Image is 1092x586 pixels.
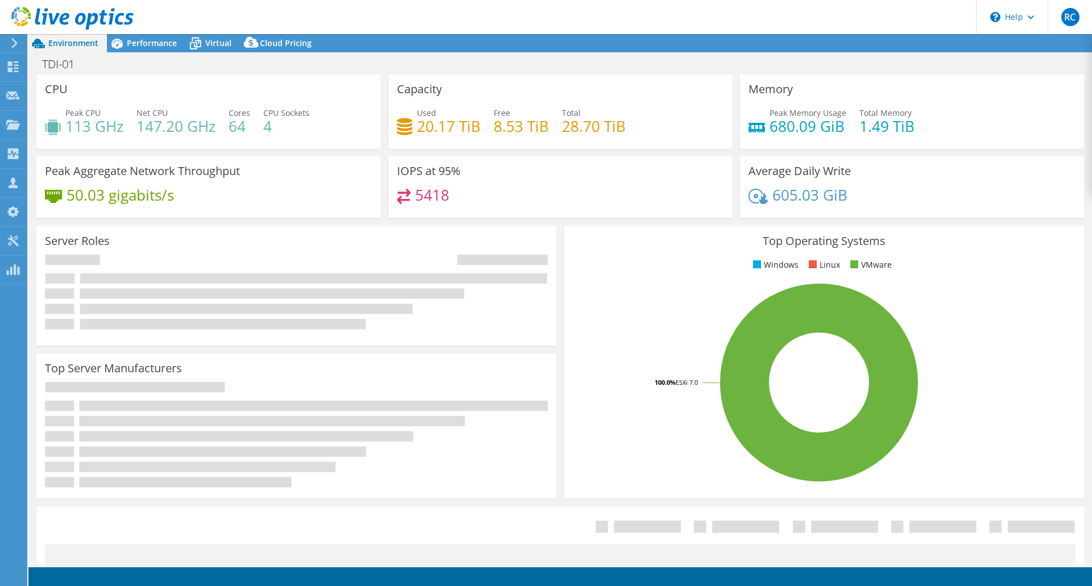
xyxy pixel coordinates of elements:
[37,58,92,70] h1: TDI-01
[573,235,1076,247] h3: Top Operating Systems
[229,107,250,118] span: Cores
[562,107,581,118] span: Total
[494,120,549,132] h4: 8.53 TiB
[67,189,174,201] h4: 50.03 gigabits/s
[417,120,481,132] h4: 20.17 TiB
[847,259,892,271] li: VMware
[562,120,626,132] h4: 28.70 TiB
[205,38,231,48] span: Virtual
[655,378,676,386] tspan: 100.0%
[45,165,240,177] h3: Peak Aggregate Network Throughput
[65,120,123,132] h4: 113 GHz
[990,12,1000,22] svg: \n
[45,362,182,375] h3: Top Server Manufacturers
[136,107,168,118] span: Net CPU
[494,107,510,118] span: Free
[859,120,915,132] h4: 1.49 TiB
[748,83,793,95] h3: Memory
[750,259,799,271] li: Windows
[260,38,312,48] span: Cloud Pricing
[676,378,698,386] tspan: ESXi 7.0
[45,235,110,247] h3: Server Roles
[263,107,309,118] span: CPU Sockets
[136,120,216,132] h4: 147.20 GHz
[417,107,436,118] span: Used
[397,165,461,177] h3: IOPS at 95%
[859,107,912,118] span: Total Memory
[748,165,851,177] h3: Average Daily Write
[806,259,840,271] li: Linux
[45,83,68,95] h3: CPU
[65,107,101,118] span: Peak CPU
[127,38,177,48] span: Performance
[770,107,846,118] span: Peak Memory Usage
[1061,8,1079,26] span: RC
[415,189,449,201] h4: 5418
[770,120,846,132] h4: 680.09 GiB
[772,189,847,201] h4: 605.03 GiB
[397,83,442,95] h3: Capacity
[263,120,309,132] h4: 4
[229,120,250,132] h4: 64
[48,38,98,48] span: Environment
